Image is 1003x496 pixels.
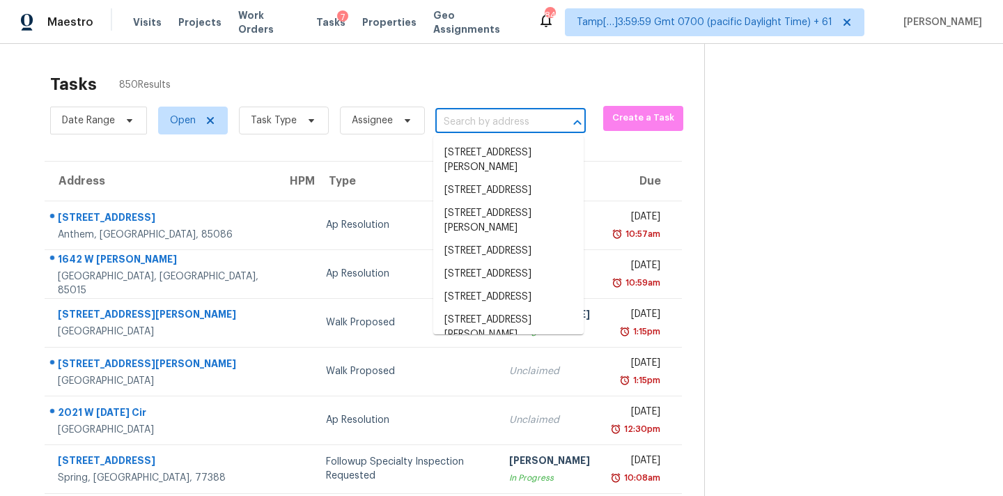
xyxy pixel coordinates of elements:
div: In Progress [509,471,590,485]
div: 1642 W [PERSON_NAME] [58,252,265,270]
div: Ap Resolution [326,267,487,281]
div: [DATE] [612,405,660,422]
span: Task Type [251,114,297,127]
button: Create a Task [603,106,683,131]
div: Unclaimed [509,413,590,427]
li: [STREET_ADDRESS][PERSON_NAME] [433,141,584,179]
div: Ap Resolution [326,218,487,232]
th: HPM [276,162,315,201]
span: Visits [133,15,162,29]
span: Create a Task [610,110,676,126]
input: Search by address [435,111,547,133]
div: [STREET_ADDRESS] [58,454,265,471]
div: Anthem, [GEOGRAPHIC_DATA], 85086 [58,228,265,242]
span: Open [170,114,196,127]
span: Assignee [352,114,393,127]
span: 850 Results [119,78,171,92]
li: [STREET_ADDRESS] [433,179,584,202]
li: [STREET_ADDRESS] [433,240,584,263]
li: [STREET_ADDRESS] [433,263,584,286]
div: [GEOGRAPHIC_DATA], [GEOGRAPHIC_DATA], 85015 [58,270,265,297]
th: Type [315,162,498,201]
div: 10:59am [623,276,660,290]
img: Overdue Alarm Icon [619,325,630,339]
span: Projects [178,15,221,29]
div: [GEOGRAPHIC_DATA] [58,374,265,388]
span: [PERSON_NAME] [898,15,982,29]
img: Overdue Alarm Icon [610,471,621,485]
div: [GEOGRAPHIC_DATA] [58,325,265,339]
th: Address [45,162,276,201]
img: Overdue Alarm Icon [610,422,621,436]
span: Maestro [47,15,93,29]
span: Tasks [316,17,345,27]
div: Walk Proposed [326,364,487,378]
div: 10:08am [621,471,660,485]
img: Overdue Alarm Icon [612,227,623,241]
img: Overdue Alarm Icon [619,373,630,387]
div: Unclaimed [509,364,590,378]
div: [DATE] [612,258,660,276]
span: Geo Assignments [433,8,521,36]
div: Ap Resolution [326,413,487,427]
div: [PERSON_NAME] [509,454,590,471]
div: 1:15pm [630,325,660,339]
div: [DATE] [612,356,660,373]
div: 1:15pm [630,373,660,387]
div: [STREET_ADDRESS] [58,210,265,228]
button: Close [568,113,587,132]
div: [GEOGRAPHIC_DATA] [58,423,265,437]
div: [STREET_ADDRESS][PERSON_NAME] [58,307,265,325]
div: 2021 W [DATE] Cir [58,405,265,423]
div: 12:30pm [621,422,660,436]
li: [STREET_ADDRESS][PERSON_NAME] [433,202,584,240]
span: Properties [362,15,417,29]
img: Overdue Alarm Icon [612,276,623,290]
li: [STREET_ADDRESS] [433,286,584,309]
div: [DATE] [612,210,660,227]
span: Tamp[…]3:59:59 Gmt 0700 (pacific Daylight Time) + 61 [577,15,832,29]
div: Followup Specialty Inspection Requested [326,455,487,483]
li: [STREET_ADDRESS][PERSON_NAME] [433,309,584,346]
th: Due [601,162,682,201]
div: Spring, [GEOGRAPHIC_DATA], 77388 [58,471,265,485]
div: Walk Proposed [326,316,487,330]
span: Work Orders [238,8,300,36]
div: [STREET_ADDRESS][PERSON_NAME] [58,357,265,374]
div: 7 [337,10,348,24]
div: [DATE] [612,454,660,471]
span: Date Range [62,114,115,127]
div: 845 [545,8,554,22]
h2: Tasks [50,77,97,91]
div: 10:57am [623,227,660,241]
div: [DATE] [612,307,660,325]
